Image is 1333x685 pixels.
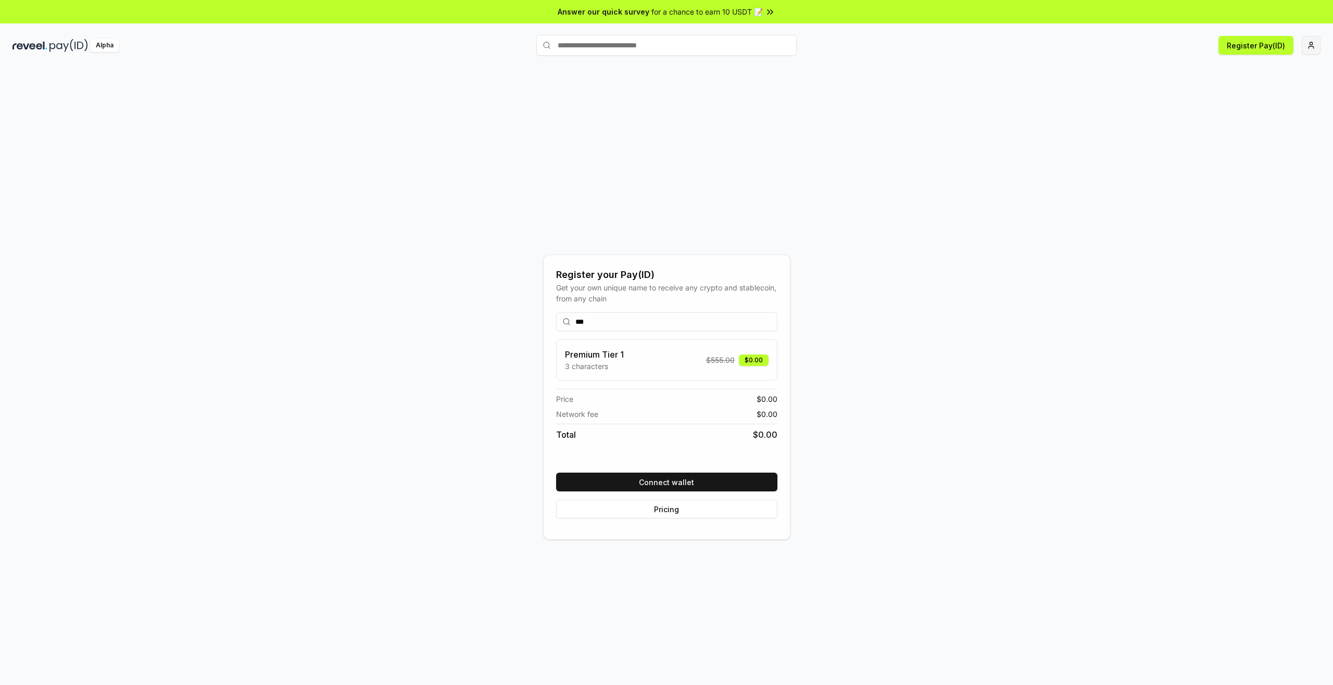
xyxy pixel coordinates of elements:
[556,268,777,282] div: Register your Pay(ID)
[12,39,47,52] img: reveel_dark
[739,354,769,366] div: $0.00
[556,500,777,518] button: Pricing
[556,282,777,304] div: Get your own unique name to receive any crypto and stablecoin, from any chain
[706,354,735,365] span: $ 555.00
[556,428,576,441] span: Total
[556,409,598,420] span: Network fee
[757,409,777,420] span: $ 0.00
[556,394,573,404] span: Price
[565,348,624,361] h3: Premium Tier 1
[49,39,88,52] img: pay_id
[556,473,777,491] button: Connect wallet
[558,6,649,17] span: Answer our quick survey
[753,428,777,441] span: $ 0.00
[651,6,763,17] span: for a chance to earn 10 USDT 📝
[757,394,777,404] span: $ 0.00
[565,361,624,372] p: 3 characters
[1218,36,1293,55] button: Register Pay(ID)
[90,39,119,52] div: Alpha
